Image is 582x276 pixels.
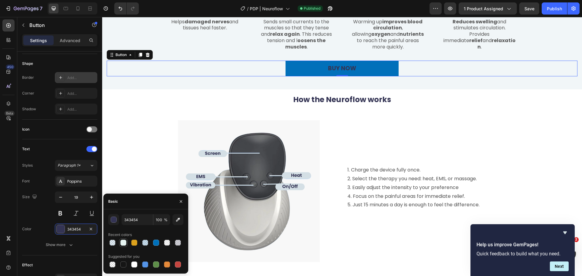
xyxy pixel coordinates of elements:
[375,20,413,33] strong: relaxation
[574,237,579,242] span: 2
[22,163,33,168] div: Styles
[477,241,569,248] h2: Help us improve GemPages!
[341,2,414,33] p: and stimulates circulation. Provides immediate and .
[245,176,363,183] span: 4. Focus on the painful areas for immediate relief.
[226,48,254,55] div: BUY NOW
[67,179,96,184] div: Poppins
[102,17,582,276] iframe: Design area
[22,146,30,152] div: Text
[108,232,132,238] div: Recent colors
[67,91,96,96] div: Add...
[22,178,30,184] div: Font
[30,37,47,44] p: Settings
[67,75,96,81] div: Add...
[67,107,96,112] div: Add...
[249,2,323,33] p: Warming up , allowing and to reach the painful areas more quickly.
[183,44,296,60] a: BUY NOW
[2,2,45,15] button: 7
[550,261,569,271] button: Next question
[108,199,118,204] div: Basic
[183,20,224,33] strong: oosens the muscles
[22,75,34,80] div: Border
[58,163,81,168] span: Paragraph 1*
[477,229,569,271] div: Help us improve GemPages!
[22,91,34,96] div: Corner
[245,149,318,156] span: 1. Charge the device fully once.
[459,2,517,15] button: 1 product assigned
[6,65,15,69] div: 450
[269,14,288,21] strong: oxygen
[191,77,289,88] span: How the Neuroflow works
[22,106,36,112] div: Shadow
[29,22,81,29] p: Button
[367,20,380,27] strong: relief
[114,2,139,15] div: Undo/Redo
[245,158,375,165] span: 2. Select the therapy you need: heat, EMS, or massage.
[477,251,569,257] p: Quick feedback to build what you need.
[67,227,85,232] div: 343454
[524,6,534,11] span: Save
[76,103,218,245] img: gempages_563912027286799371-ce7f2f97-5c43-4637-a86a-c7e1c577f05e.png
[22,262,33,268] div: Effect
[122,214,153,225] input: Eg: FFFFFF
[519,2,539,15] button: Save
[60,37,80,44] p: Advanced
[164,217,168,223] span: %
[108,254,139,259] div: Suggested for you
[55,160,97,171] button: Paragraph 1*
[464,5,503,12] span: 1 product assigned
[22,61,33,66] div: Shape
[22,127,29,132] div: Icon
[22,193,38,201] div: Size
[542,2,567,15] button: Publish
[46,242,74,248] div: Show more
[561,229,569,236] button: Hide survey
[245,184,377,191] span: 5. Just 15 minutes a day is enough to feel the difference.
[22,239,97,250] button: Show more
[350,1,395,8] strong: Reduces swelling
[271,1,321,15] strong: improves blood circulation
[250,5,283,12] span: PDP | Neuroflow
[297,14,322,21] strong: nutrients
[40,5,42,12] p: 7
[304,6,320,11] span: Published
[245,167,356,174] span: 3. Easily adjust the intensity to your preference
[5,111,15,116] div: Beta
[547,5,562,12] div: Publish
[247,5,249,12] span: /
[22,226,32,232] div: Color
[12,35,26,41] div: Button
